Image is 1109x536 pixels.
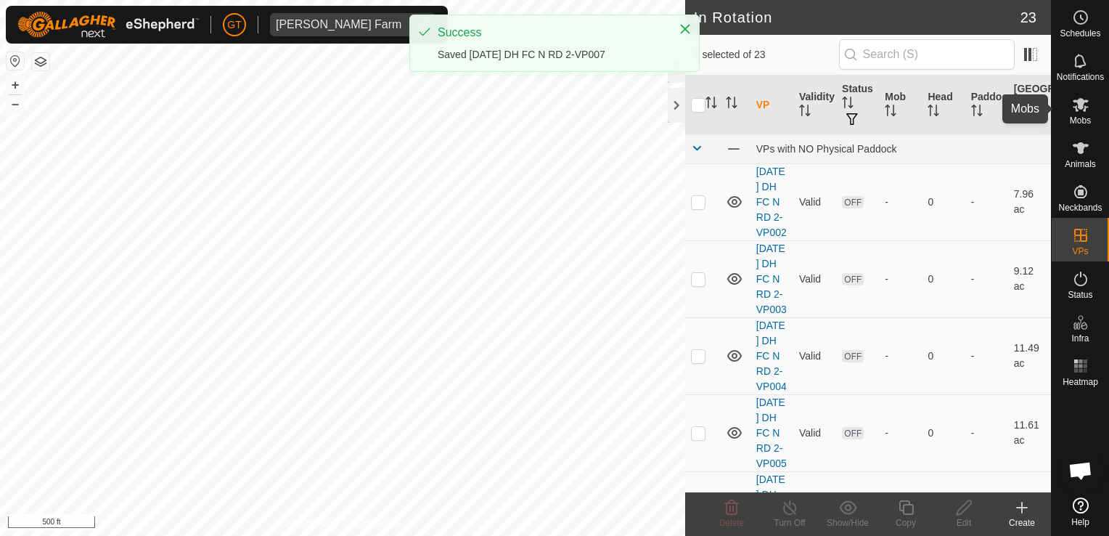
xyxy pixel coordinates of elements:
span: OFF [842,350,864,362]
div: Open chat [1059,449,1102,492]
span: Notifications [1057,73,1104,81]
div: Turn Off [761,516,819,529]
th: Paddock [965,76,1008,135]
div: Show/Hide [819,516,877,529]
th: Mob [879,76,922,135]
div: - [885,272,916,287]
button: – [7,95,24,113]
h2: In Rotation [694,9,1020,26]
div: Edit [935,516,993,529]
td: Valid [793,240,836,317]
div: Create [993,516,1051,529]
span: Mobs [1070,116,1091,125]
button: + [7,76,24,94]
td: 0 [922,317,965,394]
td: - [965,240,1008,317]
p-sorticon: Activate to sort [842,99,854,110]
span: VPs [1072,247,1088,256]
span: Heatmap [1063,378,1098,386]
p-sorticon: Activate to sort [928,107,939,118]
th: Status [836,76,879,135]
td: 7.96 ac [1008,163,1051,240]
td: - [965,163,1008,240]
a: [DATE] DH FC N RD 2-VP005 [756,397,787,469]
th: Head [922,76,965,135]
input: Search (S) [839,39,1015,70]
td: Valid [793,163,836,240]
img: Gallagher Logo [17,12,199,38]
div: - [885,195,916,210]
p-sorticon: Activate to sort [799,107,811,118]
a: Contact Us [357,517,400,530]
th: Validity [793,76,836,135]
td: 0 [922,163,965,240]
div: Saved [DATE] DH FC N RD 2-VP007 [438,47,664,62]
span: GT [227,17,241,33]
a: Privacy Policy [285,517,340,530]
span: OFF [842,273,864,285]
span: Infra [1071,334,1089,343]
span: Status [1068,291,1092,299]
a: [DATE] DH FC N RD 2-VP002 [756,166,787,238]
a: [DATE] DH FC N RD 2-VP003 [756,243,787,315]
p-sorticon: Activate to sort [1014,114,1026,126]
td: 11.49 ac [1008,317,1051,394]
a: Help [1052,492,1109,532]
span: Help [1071,518,1089,527]
span: Thoren Farm [270,13,407,36]
span: Delete [719,518,745,528]
td: - [965,394,1008,471]
p-sorticon: Activate to sort [726,99,737,110]
span: Animals [1065,160,1096,168]
th: [GEOGRAPHIC_DATA] Area [1008,76,1051,135]
button: Close [675,19,695,39]
div: - [885,349,916,364]
a: [DATE] DH FC N RD 2-VP004 [756,320,787,392]
button: Reset Map [7,52,24,70]
div: [PERSON_NAME] Farm [276,19,401,31]
div: - [885,426,916,441]
p-sorticon: Activate to sort [971,107,983,118]
span: 0 selected of 23 [694,47,839,62]
td: 9.12 ac [1008,240,1051,317]
span: 23 [1020,7,1036,28]
td: 11.61 ac [1008,394,1051,471]
td: Valid [793,394,836,471]
th: VP [750,76,793,135]
div: Copy [877,516,935,529]
td: 0 [922,394,965,471]
div: Success [438,24,664,41]
td: 0 [922,240,965,317]
td: Valid [793,317,836,394]
div: dropdown trigger [407,13,436,36]
td: - [965,317,1008,394]
p-sorticon: Activate to sort [705,99,717,110]
span: OFF [842,427,864,439]
span: Neckbands [1058,203,1102,212]
span: OFF [842,196,864,208]
div: VPs with NO Physical Paddock [756,143,1045,155]
button: Map Layers [32,53,49,70]
span: Schedules [1060,29,1100,38]
p-sorticon: Activate to sort [885,107,896,118]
